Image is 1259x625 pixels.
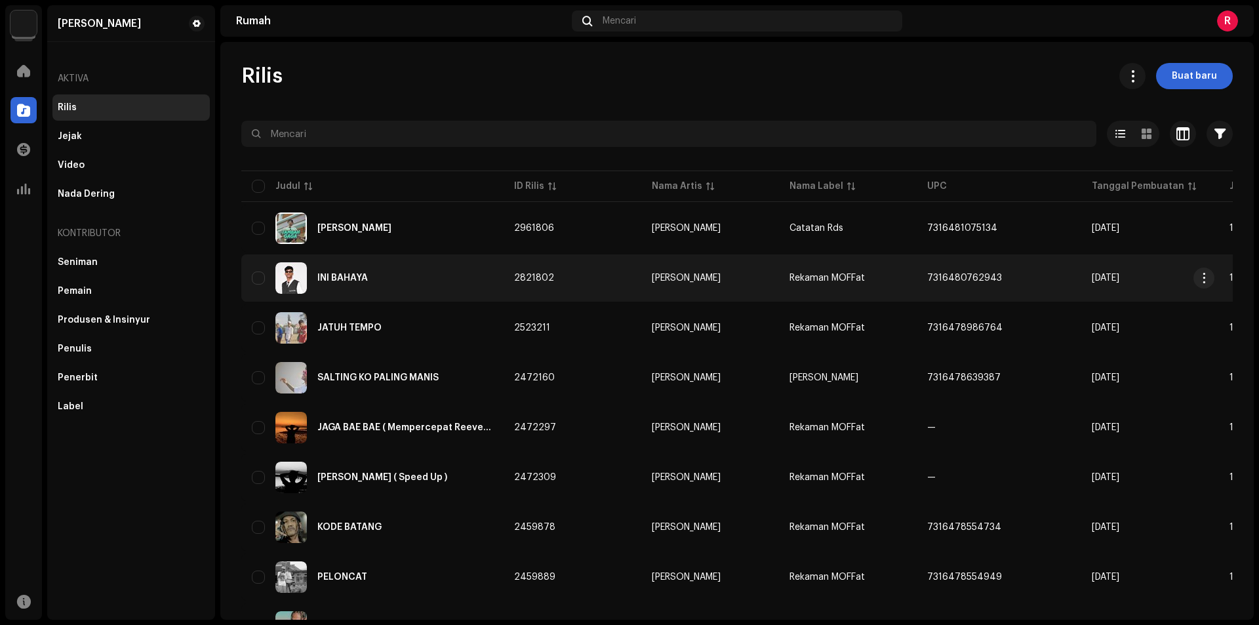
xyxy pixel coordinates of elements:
span: 7316478639387 [927,373,1001,382]
span: 1 [1229,373,1233,382]
font: JATUH TEMPO [317,323,382,333]
span: Rendy Da Silva [652,473,769,482]
font: 1 [1229,323,1233,333]
font: [PERSON_NAME] [317,224,391,233]
font: 2472160 [514,373,555,382]
font: Catatan Rds [789,224,843,233]
font: Produsen & Insinyur [58,315,150,325]
re-m-nav-item: Produsen & Insinyur [52,307,210,333]
span: 28 Agustus 2024 [1092,473,1119,482]
font: [DATE] [1092,473,1119,482]
span: 29 Mei 2025 [1092,273,1119,283]
font: Judul [275,182,300,191]
font: Kontributor [58,229,121,238]
font: 2459878 [514,523,555,532]
re-m-nav-item: Pemain [52,278,210,304]
span: Rekaman MOFFat [789,423,865,432]
span: 28 Juli 2025 [1092,224,1119,233]
span: 7316478554949 [927,573,1002,582]
font: Tanggal Pembuatan [1092,182,1184,191]
font: 7316478554734 [927,523,1001,532]
font: Rekaman MOFFat [789,523,865,532]
re-m-nav-item: Jejak [52,123,210,150]
img: 158350c5-1ee8-48c5-99ef-9a32bbfabaef [275,512,307,543]
font: Nama Label [789,182,843,191]
span: Rendy Da Silva [652,323,769,333]
font: Aktiva [58,74,89,83]
font: Pemain [58,287,92,296]
font: Rilis [241,66,283,87]
font: — [927,423,936,432]
span: 18 Agustus 2024 [1092,573,1119,582]
div: JAGA BAE BAE ( Speed ​​Up ) [317,473,447,482]
re-a-nav-header: Aktiva [52,63,210,94]
span: 2961806 [514,224,554,233]
span: Rekaman MOFFat [789,473,865,482]
font: 7316478986764 [927,323,1003,333]
font: Video [58,161,85,170]
span: Rekaman MOFFat [789,323,865,333]
div: Label [58,401,83,412]
span: 2472297 [514,423,556,432]
font: [PERSON_NAME] [652,423,721,432]
img: f89641e1-aa56-421a-aeba-1799689a29ae [275,561,307,593]
font: [PERSON_NAME] [652,323,721,333]
font: Nada Dering [58,190,115,199]
span: Rendy Da Silva [652,423,769,432]
span: 2459889 [514,573,555,582]
font: INI BAHAYA [317,273,368,283]
font: [DATE] [1092,224,1119,233]
font: SALTING KO PALING MANIS [317,373,439,382]
span: Rendy Da Silva [652,273,769,283]
img: de0d2825-999c-4937-b35a-9adca56ee094 [10,10,37,37]
span: Rendy Da Silva [789,373,858,382]
span: DAVA DIER [652,573,769,582]
font: [PERSON_NAME] [58,18,141,29]
div: KODE BATANG [317,523,382,532]
re-m-nav-item: Nada Dering [52,181,210,207]
div: Jejak [58,131,82,142]
span: Rendy Da Silva [652,224,769,233]
font: Rumah [236,16,271,26]
font: 1 [1229,273,1233,283]
font: [DATE] [1092,373,1119,382]
font: ID Rilis [514,182,544,191]
div: Video [58,160,85,171]
font: Rekaman MOFFat [789,573,865,582]
font: [DATE] [1092,273,1119,283]
input: Mencari [241,121,1096,147]
font: 1 [1229,473,1233,482]
div: PELONCAT [317,573,367,582]
font: JAGA BAE BAE ( Mempercepat Reeverb ) [317,423,498,432]
span: 28 Agustus 2024 [1092,423,1119,432]
span: 2821802 [514,273,554,283]
div: TAMBAH GAGA [317,224,391,233]
font: 2523211 [514,323,550,333]
img: 56e0b399-8130-4935-8ccb-cbb161e32638 [275,462,307,493]
font: [PERSON_NAME] [652,373,721,382]
font: 2472309 [514,473,556,482]
div: Seniman [58,257,98,268]
span: 20 Oktober 2024 [1092,323,1119,333]
re-m-nav-item: Penerbit [52,365,210,391]
span: DAVA DIER [652,523,769,532]
font: 1 [1229,423,1233,432]
font: Buat baru [1172,71,1217,81]
font: 1 [1229,573,1233,582]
